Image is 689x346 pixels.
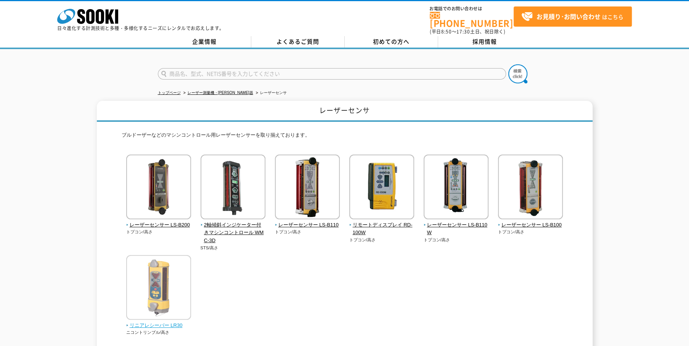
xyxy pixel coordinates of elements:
a: 2軸傾斜インジケーター付きマシンコントロール WMC-3D [201,214,266,245]
span: レーザーセンサー LS-B110W [424,221,489,237]
p: トプコン/高さ [349,237,414,243]
span: レーザーセンサー LS-B100 [498,221,563,229]
img: 2軸傾斜インジケーター付きマシンコントロール WMC-3D [201,155,265,221]
a: リモートディスプレイ RD-100W [349,214,414,237]
p: トプコン/高さ [424,237,489,243]
span: リニアレシーバー LR30 [126,322,191,330]
span: 8:50 [441,28,452,35]
img: レーザーセンサー LS-B110W [424,155,488,221]
span: レーザーセンサー LS-B200 [126,221,191,229]
span: (平日 ～ 土日、祝日除く) [430,28,505,35]
img: レーザーセンサー LS-B100 [498,155,563,221]
a: リニアレシーバー LR30 [126,314,191,330]
p: トプコン/高さ [126,229,191,235]
span: はこちら [521,11,623,22]
a: 初めての方へ [345,36,438,48]
span: レーザーセンサー LS-B110 [275,221,340,229]
a: レーザーセンサー LS-B110W [424,214,489,237]
p: STS/高さ [201,245,266,251]
img: リモートディスプレイ RD-100W [349,155,414,221]
a: レーザーセンサー LS-B110 [275,214,340,229]
p: ブルドーザーなどのマシンコントロール用レーザーセンサーを取り揃えております。 [122,131,568,143]
img: レーザーセンサー LS-B110 [275,155,340,221]
img: リニアレシーバー LR30 [126,255,191,322]
a: レーザーセンサー LS-B200 [126,214,191,229]
a: レーザーセンサー LS-B100 [498,214,563,229]
span: 2軸傾斜インジケーター付きマシンコントロール WMC-3D [201,221,266,245]
span: お電話でのお問い合わせは [430,6,514,11]
p: トプコン/高さ [498,229,563,235]
p: トプコン/高さ [275,229,340,235]
li: レーザーセンサ [254,89,287,97]
img: レーザーセンサー LS-B200 [126,155,191,221]
span: 17:30 [456,28,470,35]
input: 商品名、型式、NETIS番号を入力してください [158,68,506,80]
p: 日々進化する計測技術と多種・多様化するニーズにレンタルでお応えします。 [57,26,224,30]
span: リモートディスプレイ RD-100W [349,221,414,237]
a: トップページ [158,91,181,95]
h1: レーザーセンサ [97,101,593,122]
a: お見積り･お問い合わせはこちら [514,6,632,27]
span: 初めての方へ [373,37,410,46]
a: レーザー測量機・[PERSON_NAME]器 [188,91,253,95]
p: ニコントリンブル/高さ [126,329,191,336]
strong: お見積り･お問い合わせ [536,12,601,21]
img: btn_search.png [508,64,527,83]
a: 採用情報 [438,36,532,48]
a: 企業情報 [158,36,251,48]
a: よくあるご質問 [251,36,345,48]
a: [PHONE_NUMBER] [430,12,514,27]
